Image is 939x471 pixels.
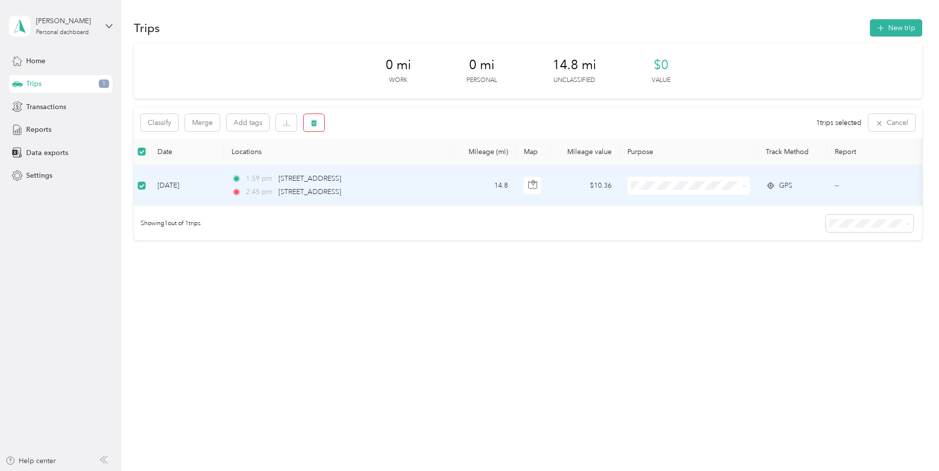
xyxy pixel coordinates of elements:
span: [STREET_ADDRESS] [278,188,341,196]
span: 1 [99,79,109,88]
div: [PERSON_NAME] [36,16,98,26]
span: Data exports [26,148,68,158]
td: $10.36 [550,165,620,206]
span: $0 [654,57,668,73]
th: Locations [224,138,451,165]
td: -- [827,165,917,206]
button: New trip [870,19,922,37]
span: 0 mi [469,57,495,73]
span: 1 trips selected [816,118,861,128]
td: [DATE] [150,165,224,206]
span: 2:45 pm [246,187,274,197]
p: Unclassified [553,76,595,85]
span: 1:59 pm [246,173,274,184]
button: Add tags [227,114,269,131]
h1: Trips [134,23,160,33]
th: Track Method [758,138,827,165]
p: Value [652,76,670,85]
span: 14.8 mi [552,57,596,73]
iframe: Everlance-gr Chat Button Frame [884,416,939,471]
span: Settings [26,170,52,181]
span: Showing 1 out of 1 trips [134,219,200,228]
span: Trips [26,78,41,89]
th: Date [150,138,224,165]
span: 0 mi [386,57,411,73]
p: Work [389,76,407,85]
span: [STREET_ADDRESS] [278,174,341,183]
button: Classify [141,114,178,131]
td: 14.8 [451,165,516,206]
th: Purpose [620,138,758,165]
div: Personal dashboard [36,30,89,36]
button: Cancel [868,114,915,131]
th: Mileage value [550,138,620,165]
span: Home [26,56,45,66]
p: Personal [467,76,497,85]
button: Merge [185,114,220,131]
button: Help center [5,456,56,466]
th: Report [827,138,917,165]
th: Map [516,138,550,165]
span: Reports [26,124,51,135]
span: Transactions [26,102,66,112]
th: Mileage (mi) [451,138,516,165]
span: GPS [779,180,792,191]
